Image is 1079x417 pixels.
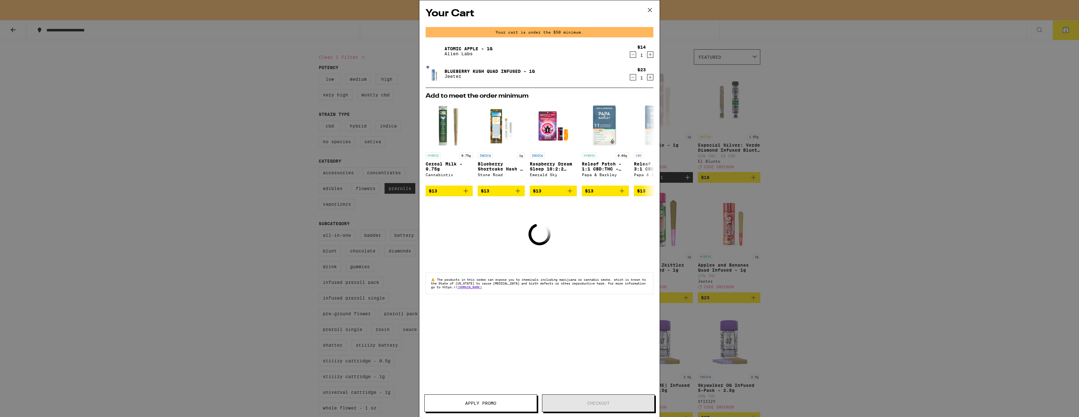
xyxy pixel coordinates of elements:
button: Increment [647,74,653,80]
p: 0.03g [616,153,629,158]
span: $13 [585,188,593,193]
img: Blueberry Kush Quad Infused - 1g [426,65,443,83]
button: Apply Promo [424,394,537,412]
span: Hi. Need any help? [4,4,45,9]
img: Papa & Barkley - Releaf Patch - 1:1 CBD:THC - 30mg [582,102,629,149]
span: $13 [429,188,437,193]
p: INDICA [530,153,545,158]
span: $13 [481,188,489,193]
button: Decrement [630,74,636,80]
h2: Add to meet the order minimum [426,93,653,99]
div: Papa & Barkley [634,173,681,177]
a: Open page for Cereal Milk - 0.75g from Cannabiotix [426,102,473,186]
p: CBD [634,153,643,158]
div: 1 [637,75,646,80]
a: [DOMAIN_NAME] [457,285,482,289]
a: Open page for Raspberry Dream Sleep 10:2:2 Gummies from Emerald Sky [530,102,577,186]
img: Cannabiotix - Cereal Milk - 0.75g [426,102,473,149]
a: Open page for Releaf Patch - 3:1 CBD:THC - 30mg from Papa & Barkley [634,102,681,186]
p: Releaf Patch - 1:1 CBD:THC - 30mg [582,161,629,171]
button: Add to bag [530,186,577,196]
button: Add to bag [426,186,473,196]
div: $23 [637,67,646,72]
p: 0.75g [460,153,473,158]
div: Papa & Barkley [582,173,629,177]
p: HYBRID [582,153,597,158]
img: Papa & Barkley - Releaf Patch - 3:1 CBD:THC - 30mg [634,102,681,149]
button: Checkout [542,394,655,412]
button: Add to bag [582,186,629,196]
span: The products in this order can expose you to chemicals including marijuana or cannabis smoke, whi... [431,278,646,289]
img: Emerald Sky - Raspberry Dream Sleep 10:2:2 Gummies [530,102,577,149]
span: Checkout [587,401,610,405]
div: Cannabiotix [426,173,473,177]
p: Raspberry Dream Sleep 10:2:2 Gummies [530,161,577,171]
div: $14 [637,45,646,50]
div: 1 [637,53,646,58]
button: Decrement [630,51,636,58]
a: Open page for Releaf Patch - 1:1 CBD:THC - 30mg from Papa & Barkley [582,102,629,186]
span: Apply Promo [465,401,496,405]
div: Stone Road [478,173,525,177]
p: INDICA [478,153,493,158]
a: Atomic Apple - 1g [444,46,492,51]
p: 1g [517,153,525,158]
button: Add to bag [478,186,525,196]
img: Atomic Apple - 1g [426,42,443,60]
a: Open page for Blueberry Shortcake Hash & Diamond Infused - 1g from Stone Road [478,102,525,186]
img: Stone Road - Blueberry Shortcake Hash & Diamond Infused - 1g [478,102,525,149]
span: $13 [637,188,646,193]
h2: Your Cart [426,7,653,21]
button: Add to bag [634,186,681,196]
a: Blueberry Kush Quad Infused - 1g [444,69,535,74]
div: Emerald Sky [530,173,577,177]
p: Jeeter [444,74,535,79]
p: Blueberry Shortcake Hash & Diamond Infused - 1g [478,161,525,171]
button: Increment [647,51,653,58]
span: ⚠️ [431,278,437,281]
div: Your cart is under the $50 minimum. [426,27,653,37]
p: Alien Labs [444,51,492,56]
p: Cereal Milk - 0.75g [426,161,473,171]
p: Releaf Patch - 3:1 CBD:THC - 30mg [634,161,681,171]
span: $13 [533,188,541,193]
